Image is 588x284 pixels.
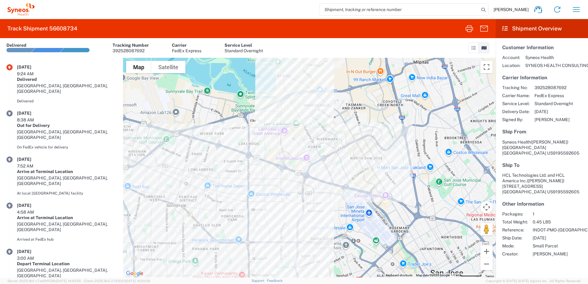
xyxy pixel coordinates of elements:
a: Terms [485,274,494,278]
button: Show street map [126,61,151,73]
h5: Carrier Information [502,75,582,81]
input: Shipment, tracking or reference number [320,4,479,15]
a: Support [252,279,267,282]
span: [GEOGRAPHIC_DATA] [502,145,546,150]
span: Syneos Health [502,140,531,144]
div: Carrier [172,42,201,48]
span: [PERSON_NAME] [534,117,573,122]
h5: Ship From [502,129,582,135]
span: Carrier Name: [502,93,530,98]
div: Delivered [17,77,117,82]
div: 3:00 AM [17,255,48,261]
span: Reference: [502,227,528,233]
button: Keyboard shortcuts [386,273,412,278]
span: Copyright © [DATE]-[DATE] Agistix Inc., All Rights Reserved [486,278,581,284]
button: Map camera controls [480,201,493,213]
span: ([PERSON_NAME]) [527,178,564,183]
button: Map Scale: 1 km per 66 pixels [451,273,483,278]
span: 1 km [453,274,460,277]
div: [DATE] [17,249,48,254]
div: Arrived at FedEx hub [17,237,117,242]
div: [DATE] [17,156,48,162]
span: HCL Technologies Ltd. and HCL America Inc. [STREET_ADDRESS] [502,173,565,189]
span: Client: 2025.18.0-27d3021 [84,279,150,283]
div: Depart Terminal Location [17,261,117,266]
span: Account: [502,55,520,60]
div: 8:38 AM [17,117,48,123]
button: Show satellite imagery [151,61,185,73]
a: Open this area in Google Maps (opens a new window) [125,270,145,278]
button: Zoom out [480,258,493,270]
span: Map data ©2025 Google [416,274,450,277]
div: [GEOGRAPHIC_DATA], [GEOGRAPHIC_DATA], [GEOGRAPHIC_DATA] [17,83,117,94]
span: Delivery Date: [502,109,530,114]
div: 4:58 AM [17,209,48,215]
div: At local [GEOGRAPHIC_DATA] facility [17,191,117,196]
span: Signed By: [502,117,530,122]
div: Arrive at Terminal Location [17,169,117,174]
a: Feedback [267,279,283,282]
div: [GEOGRAPHIC_DATA], [GEOGRAPHIC_DATA], [GEOGRAPHIC_DATA] [17,175,117,186]
div: [DATE] [17,203,48,208]
h2: Track Shipment 56608734 [7,25,77,32]
header: Shipment Overview [496,19,588,38]
div: 7:52 AM [17,163,48,169]
div: Standard Overnight [224,48,263,53]
img: Google [125,270,145,278]
div: [DATE] [17,64,48,70]
h5: Customer Information [502,45,582,50]
h5: Other Information [502,201,582,207]
div: Arrive at Terminal Location [17,215,117,220]
span: 9195592605 [553,151,579,156]
div: [GEOGRAPHIC_DATA], [GEOGRAPHIC_DATA], [GEOGRAPHIC_DATA] [17,221,117,232]
span: Standard Overnight [534,101,573,106]
div: Delivered [17,98,117,104]
div: On FedEx vehicle for delivery [17,144,117,150]
div: 392528087692 [113,48,149,53]
div: Tracking Number [113,42,149,48]
span: ([PERSON_NAME]) [531,140,568,144]
div: Service Level [224,42,263,48]
span: FedEx Express [534,93,573,98]
button: Toggle fullscreen view [480,61,493,73]
span: [DATE] 14:43:55 [56,279,81,283]
span: Creator: [502,251,528,257]
span: Packages: [502,211,528,217]
span: Ship Date: [502,235,528,241]
span: 392528087692 [534,85,573,90]
h5: Ship To [502,162,582,168]
span: Mode: [502,243,528,249]
span: [DATE] [534,109,573,114]
div: [DATE] [17,110,48,116]
address: [GEOGRAPHIC_DATA] US [502,139,582,156]
div: Out for Delivery [17,123,117,128]
button: Drag Pegman onto the map to open Street View [480,223,493,235]
span: Total Weight: [502,219,528,225]
div: Delivered [6,42,26,48]
button: Zoom in [480,245,493,258]
div: 9:24 AM [17,71,48,77]
address: [GEOGRAPHIC_DATA] US [502,172,582,195]
div: [GEOGRAPHIC_DATA], [GEOGRAPHIC_DATA], [GEOGRAPHIC_DATA] [17,267,117,278]
span: Server: 2025.18.0-c7ad5f513fb [7,279,81,283]
span: Location: [502,63,520,68]
span: 9195592605 [553,189,579,194]
span: Service Level: [502,101,530,106]
span: Tracking No: [502,85,530,90]
span: [DATE] 10:20:09 [125,279,150,283]
div: [GEOGRAPHIC_DATA], [GEOGRAPHIC_DATA], [GEOGRAPHIC_DATA] [17,129,117,140]
span: [PERSON_NAME] [494,7,529,12]
div: FedEx Express [172,48,201,53]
